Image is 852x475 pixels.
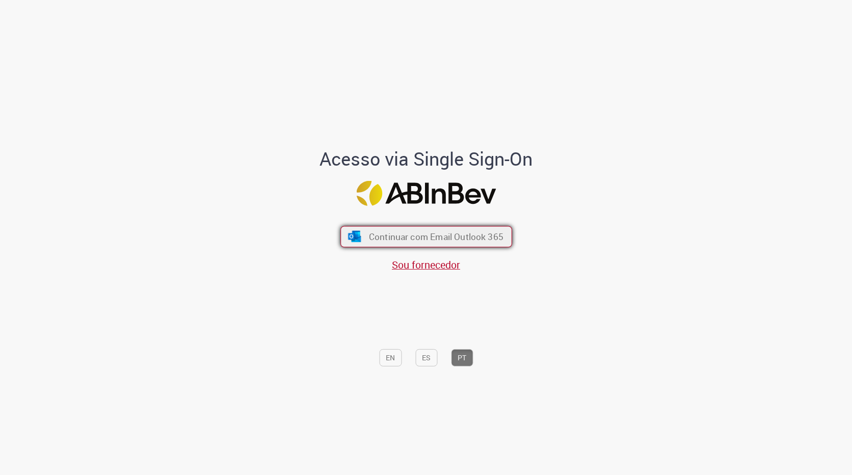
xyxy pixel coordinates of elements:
img: Logo ABInBev [356,181,496,206]
img: ícone Azure/Microsoft 360 [347,231,362,242]
button: ícone Azure/Microsoft 360 Continuar com Email Outlook 365 [340,226,512,247]
a: Sou fornecedor [392,258,460,272]
button: PT [451,349,473,366]
span: Continuar com Email Outlook 365 [368,231,503,243]
button: EN [379,349,402,366]
button: ES [415,349,437,366]
h1: Acesso via Single Sign-On [285,149,568,169]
